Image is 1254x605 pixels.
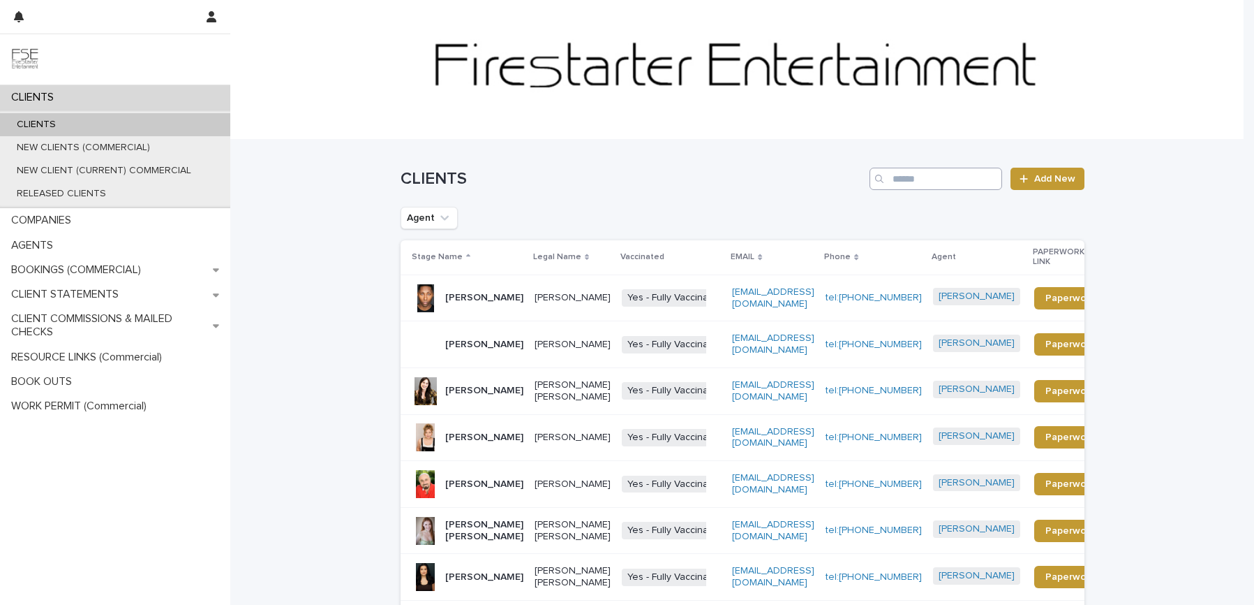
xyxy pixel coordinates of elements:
[622,289,729,307] span: Yes - Fully Vaccinated
[401,207,458,229] button: Agent
[6,263,152,277] p: BOOKINGS (COMMERCIAL)
[1034,380,1106,402] a: Paperwork
[939,523,1015,535] a: [PERSON_NAME]
[1033,245,1098,270] p: PAPERWORK LINK
[535,379,611,403] p: [PERSON_NAME] [PERSON_NAME]
[1045,572,1095,582] span: Paperwork
[6,239,64,252] p: AGENTS
[939,477,1015,489] a: [PERSON_NAME]
[622,336,729,353] span: Yes - Fully Vaccinated
[622,569,729,586] span: Yes - Fully Vaccinated
[535,519,611,543] p: [PERSON_NAME] [PERSON_NAME]
[401,275,1129,321] tr: [PERSON_NAME][PERSON_NAME]Yes - Fully Vaccinated[EMAIL_ADDRESS][DOMAIN_NAME]tel:[PHONE_NUMBER][PE...
[939,384,1015,395] a: [PERSON_NAME]
[732,473,814,495] a: [EMAIL_ADDRESS][DOMAIN_NAME]
[1045,526,1095,536] span: Paperwork
[6,375,83,388] p: BOOK OUTS
[1034,473,1106,495] a: Paperwork
[445,339,523,351] p: [PERSON_NAME]
[535,479,611,490] p: [PERSON_NAME]
[732,520,814,541] a: [EMAIL_ADDRESS][DOMAIN_NAME]
[445,519,523,543] p: [PERSON_NAME] [PERSON_NAME]
[732,427,814,449] a: [EMAIL_ADDRESS][DOMAIN_NAME]
[401,554,1129,601] tr: [PERSON_NAME][PERSON_NAME] [PERSON_NAME]Yes - Fully Vaccinated[EMAIL_ADDRESS][DOMAIN_NAME]tel:[PH...
[1034,174,1075,184] span: Add New
[939,570,1015,582] a: [PERSON_NAME]
[732,333,814,355] a: [EMAIL_ADDRESS][DOMAIN_NAME]
[535,292,611,304] p: [PERSON_NAME]
[622,522,729,539] span: Yes - Fully Vaccinated
[1010,168,1084,190] a: Add New
[1034,287,1106,309] a: Paperwork
[6,312,213,339] p: CLIENT COMMISSIONS & MAILED CHECKS
[6,400,158,413] p: WORK PERMIT (Commercial)
[445,479,523,490] p: [PERSON_NAME]
[869,168,1002,190] input: Search
[401,367,1129,414] tr: [PERSON_NAME][PERSON_NAME] [PERSON_NAME]Yes - Fully Vaccinated[EMAIL_ADDRESS][DOMAIN_NAME]tel:[PH...
[826,340,922,349] a: tel:[PHONE_NUMBER]
[401,461,1129,508] tr: [PERSON_NAME][PERSON_NAME]Yes - Fully Vaccinated[EMAIL_ADDRESS][DOMAIN_NAME]tel:[PHONE_NUMBER][PE...
[6,288,130,301] p: CLIENT STATEMENTS
[732,566,814,588] a: [EMAIL_ADDRESS][DOMAIN_NAME]
[939,430,1015,442] a: [PERSON_NAME]
[1045,479,1095,489] span: Paperwork
[1045,293,1095,303] span: Paperwork
[535,565,611,589] p: [PERSON_NAME] [PERSON_NAME]
[1045,340,1095,349] span: Paperwork
[932,249,956,265] p: Agent
[412,249,463,265] p: Stage Name
[445,292,523,304] p: [PERSON_NAME]
[6,214,82,227] p: COMPANIES
[732,380,814,402] a: [EMAIL_ADDRESS][DOMAIN_NAME]
[1045,432,1095,442] span: Paperwork
[732,287,814,309] a: [EMAIL_ADDRESS][DOMAIN_NAME]
[824,249,851,265] p: Phone
[445,432,523,444] p: [PERSON_NAME]
[826,572,922,582] a: tel:[PHONE_NUMBER]
[401,414,1129,461] tr: [PERSON_NAME][PERSON_NAME]Yes - Fully Vaccinated[EMAIL_ADDRESS][DOMAIN_NAME]tel:[PHONE_NUMBER][PE...
[6,119,67,131] p: CLIENTS
[535,339,611,351] p: [PERSON_NAME]
[622,476,729,493] span: Yes - Fully Vaccinated
[533,249,581,265] p: Legal Name
[826,479,922,489] a: tel:[PHONE_NUMBER]
[1045,386,1095,396] span: Paperwork
[622,382,729,400] span: Yes - Fully Vaccinated
[6,142,161,154] p: NEW CLIENTS (COMMERCIAL)
[826,432,922,442] a: tel:[PHONE_NUMBER]
[535,432,611,444] p: [PERSON_NAME]
[445,385,523,397] p: [PERSON_NAME]
[6,351,173,364] p: RESOURCE LINKS (Commercial)
[401,321,1129,368] tr: [PERSON_NAME][PERSON_NAME]Yes - Fully Vaccinated[EMAIL_ADDRESS][DOMAIN_NAME]tel:[PHONE_NUMBER][PE...
[826,293,922,302] a: tel:[PHONE_NUMBER]
[11,45,39,73] img: 9JgRvJ3ETPGCJDhvPVA5
[401,507,1129,554] tr: [PERSON_NAME] [PERSON_NAME][PERSON_NAME] [PERSON_NAME]Yes - Fully Vaccinated[EMAIL_ADDRESS][DOMAI...
[1034,520,1106,542] a: Paperwork
[939,337,1015,349] a: [PERSON_NAME]
[6,91,65,104] p: CLIENTS
[826,525,922,535] a: tel:[PHONE_NUMBER]
[6,165,202,177] p: NEW CLIENT (CURRENT) COMMERCIAL
[445,571,523,583] p: [PERSON_NAME]
[622,429,729,446] span: Yes - Fully Vaccinated
[731,249,754,265] p: EMAIL
[620,249,664,265] p: Vaccinated
[6,188,117,200] p: RELEASED CLIENTS
[401,169,865,189] h1: CLIENTS
[1034,566,1106,588] a: Paperwork
[939,291,1015,302] a: [PERSON_NAME]
[1034,426,1106,449] a: Paperwork
[1034,333,1106,356] a: Paperwork
[826,386,922,395] a: tel:[PHONE_NUMBER]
